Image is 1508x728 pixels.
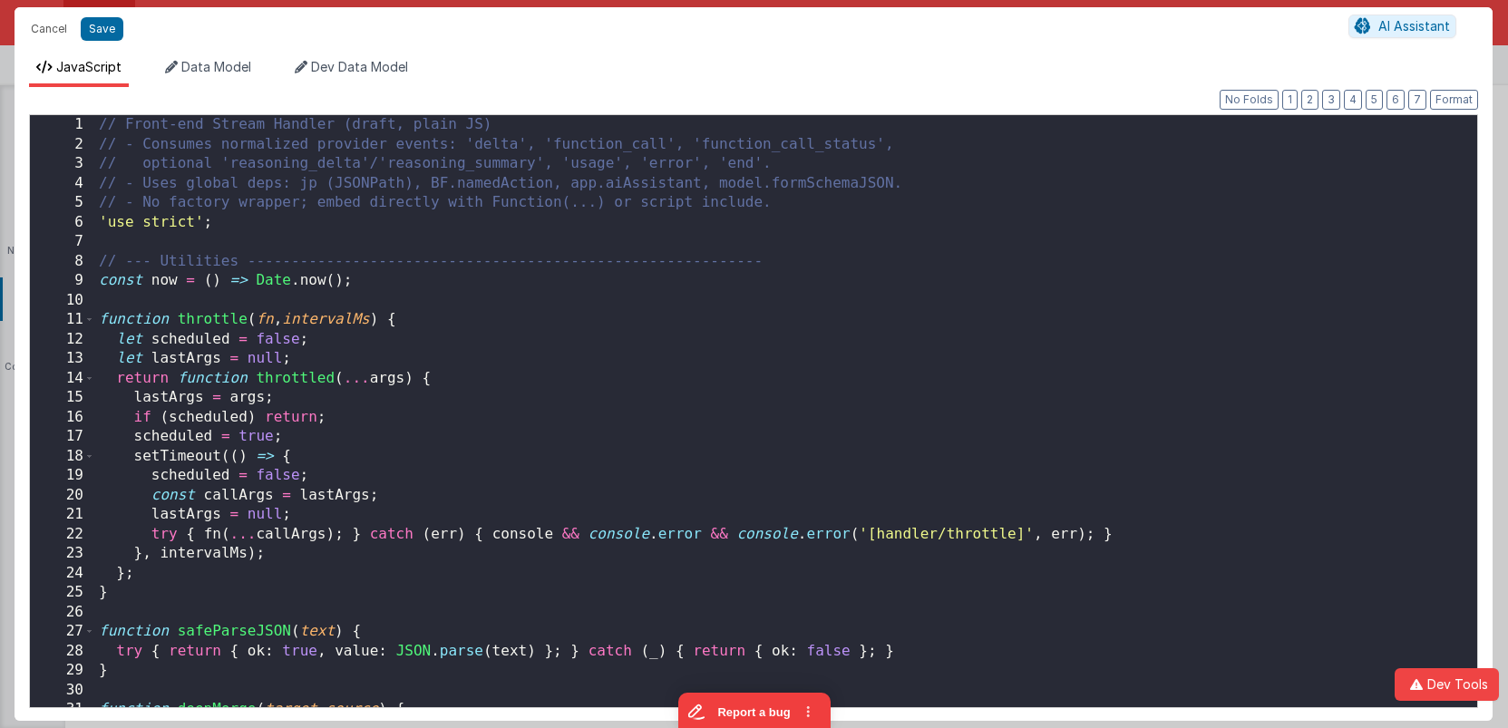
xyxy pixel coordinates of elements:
[30,154,95,174] div: 3
[1322,90,1340,110] button: 3
[81,17,123,41] button: Save
[30,115,95,135] div: 1
[30,622,95,642] div: 27
[30,466,95,486] div: 19
[30,349,95,369] div: 13
[22,16,76,42] button: Cancel
[30,369,95,389] div: 14
[1430,90,1478,110] button: Format
[30,174,95,194] div: 4
[30,544,95,564] div: 23
[1301,90,1318,110] button: 2
[30,681,95,701] div: 30
[56,59,122,74] span: JavaScript
[181,59,251,74] span: Data Model
[30,427,95,447] div: 17
[30,486,95,506] div: 20
[1395,668,1499,701] button: Dev Tools
[30,583,95,603] div: 25
[30,447,95,467] div: 18
[30,271,95,291] div: 9
[30,661,95,681] div: 29
[1348,15,1456,38] button: AI Assistant
[30,213,95,233] div: 6
[30,603,95,623] div: 26
[30,525,95,545] div: 22
[1282,90,1298,110] button: 1
[30,193,95,213] div: 5
[30,700,95,720] div: 31
[30,252,95,272] div: 8
[1344,90,1362,110] button: 4
[30,642,95,662] div: 28
[1386,90,1405,110] button: 6
[311,59,408,74] span: Dev Data Model
[30,408,95,428] div: 16
[1378,18,1450,34] span: AI Assistant
[30,564,95,584] div: 24
[30,388,95,408] div: 15
[1366,90,1383,110] button: 5
[30,310,95,330] div: 11
[30,232,95,252] div: 7
[1408,90,1426,110] button: 7
[30,505,95,525] div: 21
[1220,90,1279,110] button: No Folds
[30,135,95,155] div: 2
[30,330,95,350] div: 12
[30,291,95,311] div: 10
